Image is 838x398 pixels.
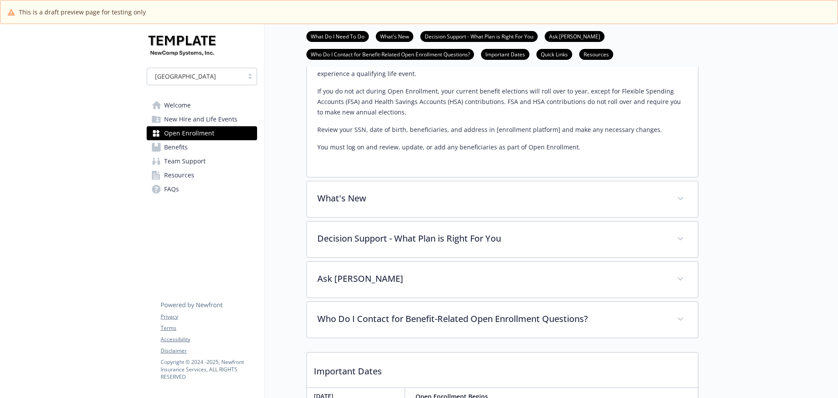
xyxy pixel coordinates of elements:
[164,182,179,196] span: FAQs
[317,232,666,245] p: Decision Support - What Plan is Right For You
[536,50,572,58] a: Quick Links
[161,324,257,332] a: Terms
[306,50,474,58] a: Who Do I Contact for Benefit-Related Open Enrollment Questions?
[147,112,257,126] a: New Hire and Life Events
[19,7,146,17] span: This is a draft preview page for testing only
[164,168,194,182] span: Resources
[161,347,257,355] a: Disclaimer
[161,313,257,321] a: Privacy
[147,140,257,154] a: Benefits
[164,98,191,112] span: Welcome
[481,50,529,58] a: Important Dates
[545,32,604,40] a: Ask [PERSON_NAME]
[317,192,666,205] p: What's New
[164,126,214,140] span: Open Enrollment
[306,32,369,40] a: What Do I Need To Do
[317,142,687,152] p: You must log on and review, update, or add any beneficiaries as part of Open Enrollment.
[155,72,216,81] span: [GEOGRAPHIC_DATA]
[420,32,538,40] a: Decision Support - What Plan is Right For You
[317,86,687,118] p: If you do not act during Open Enrollment, your current benefit elections will roll over to year, ...
[307,181,698,217] div: What's New
[376,32,413,40] a: What's New
[147,182,257,196] a: FAQs
[147,126,257,140] a: Open Enrollment
[579,50,613,58] a: Resources
[164,112,237,126] span: New Hire and Life Events
[164,154,206,168] span: Team Support
[161,336,257,343] a: Accessibility
[317,125,687,135] p: Review your SSN, date of birth, beneficiaries, and address in [enrollment platform] and make any ...
[147,154,257,168] a: Team Support
[317,312,666,325] p: Who Do I Contact for Benefit-Related Open Enrollment Questions?
[317,272,666,285] p: Ask [PERSON_NAME]
[151,72,239,81] span: [GEOGRAPHIC_DATA]
[307,302,698,338] div: Who Do I Contact for Benefit-Related Open Enrollment Questions?
[161,358,257,381] p: Copyright © 2024 - 2025 , Newfront Insurance Services, ALL RIGHTS RESERVED
[164,140,188,154] span: Benefits
[147,98,257,112] a: Welcome
[307,262,698,298] div: Ask [PERSON_NAME]
[307,221,698,257] div: Decision Support - What Plan is Right For You
[307,353,698,385] p: Important Dates
[147,168,257,182] a: Resources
